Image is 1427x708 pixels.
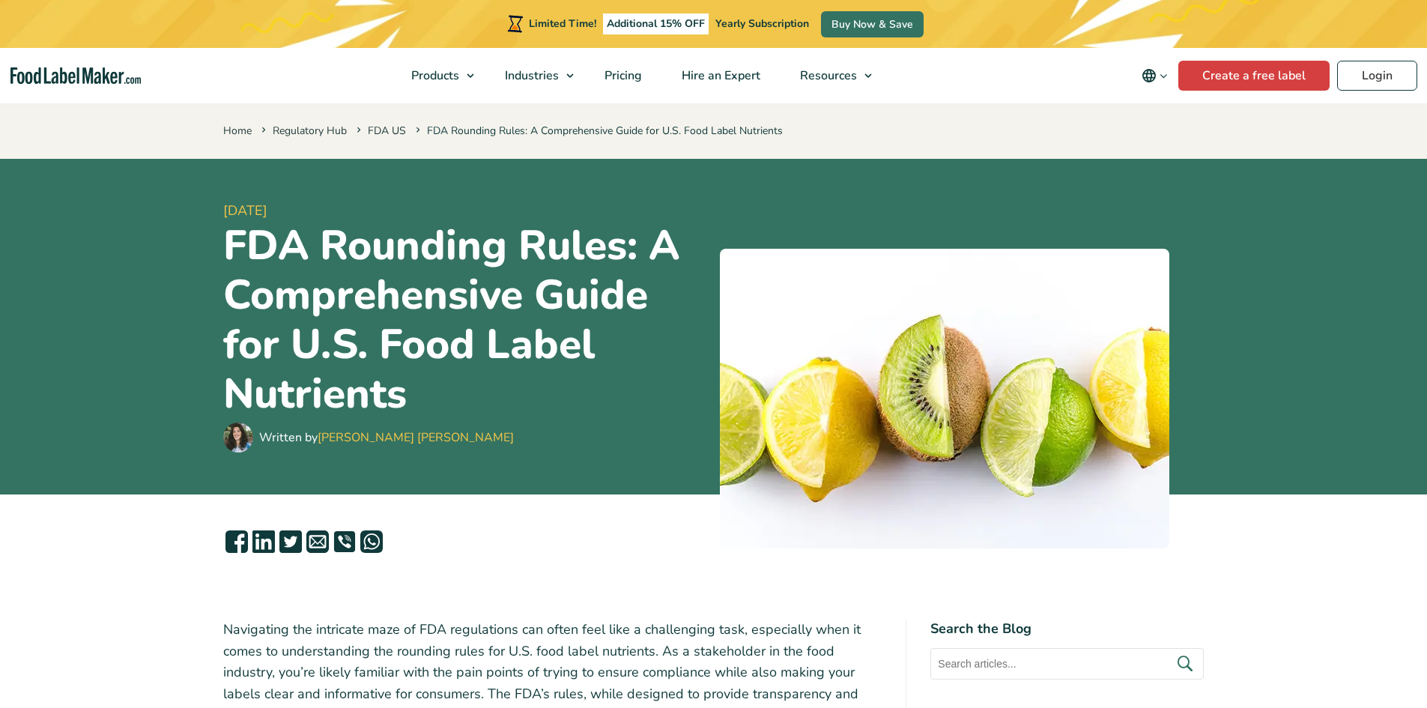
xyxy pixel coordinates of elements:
[1178,61,1330,91] a: Create a free label
[500,67,560,84] span: Industries
[529,16,596,31] span: Limited Time!
[600,67,643,84] span: Pricing
[368,124,406,138] a: FDA US
[259,429,514,447] div: Written by
[223,124,252,138] a: Home
[223,221,708,419] h1: FDA Rounding Rules: A Comprehensive Guide for U.S. Food Label Nutrients
[392,48,482,103] a: Products
[715,16,809,31] span: Yearly Subscription
[223,201,708,221] span: [DATE]
[821,11,924,37] a: Buy Now & Save
[677,67,762,84] span: Hire an Expert
[223,423,253,453] img: Maria Abi Hanna - Food Label Maker
[796,67,858,84] span: Resources
[10,67,141,85] a: Food Label Maker homepage
[930,648,1204,680] input: Search articles...
[781,48,879,103] a: Resources
[603,13,709,34] span: Additional 15% OFF
[1131,61,1178,91] button: Change language
[1337,61,1417,91] a: Login
[407,67,461,84] span: Products
[318,429,514,446] a: [PERSON_NAME] [PERSON_NAME]
[930,619,1204,639] h4: Search the Blog
[662,48,777,103] a: Hire an Expert
[273,124,347,138] a: Regulatory Hub
[413,124,783,138] span: FDA Rounding Rules: A Comprehensive Guide for U.S. Food Label Nutrients
[585,48,658,103] a: Pricing
[485,48,581,103] a: Industries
